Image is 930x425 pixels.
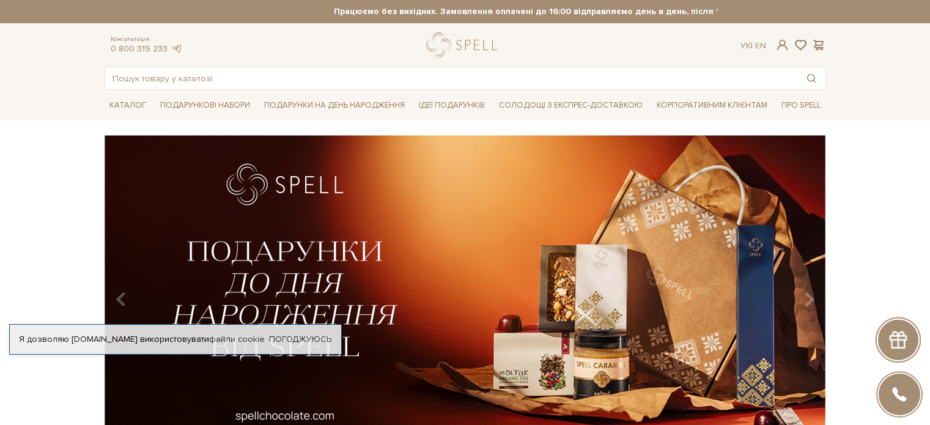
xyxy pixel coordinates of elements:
[10,334,341,345] div: Я дозволяю [DOMAIN_NAME] використовувати
[105,96,151,115] span: Каталог
[111,43,168,54] a: 0 800 319 233
[740,40,766,51] div: Ук
[652,95,772,116] a: Корпоративним клієнтам
[755,40,766,51] a: En
[171,43,183,54] a: telegram
[259,96,410,115] span: Подарунки на День народження
[494,95,648,116] a: Солодощі з експрес-доставкою
[797,67,825,89] button: Пошук товару у каталозі
[777,96,825,115] span: Про Spell
[269,334,331,345] a: Погоджуюсь
[155,96,255,115] span: Подарункові набори
[111,35,183,43] span: Консультація:
[751,40,753,51] span: |
[105,67,797,89] input: Пошук товару у каталозі
[414,96,490,115] span: Ідеї подарунків
[209,334,265,344] a: файли cookie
